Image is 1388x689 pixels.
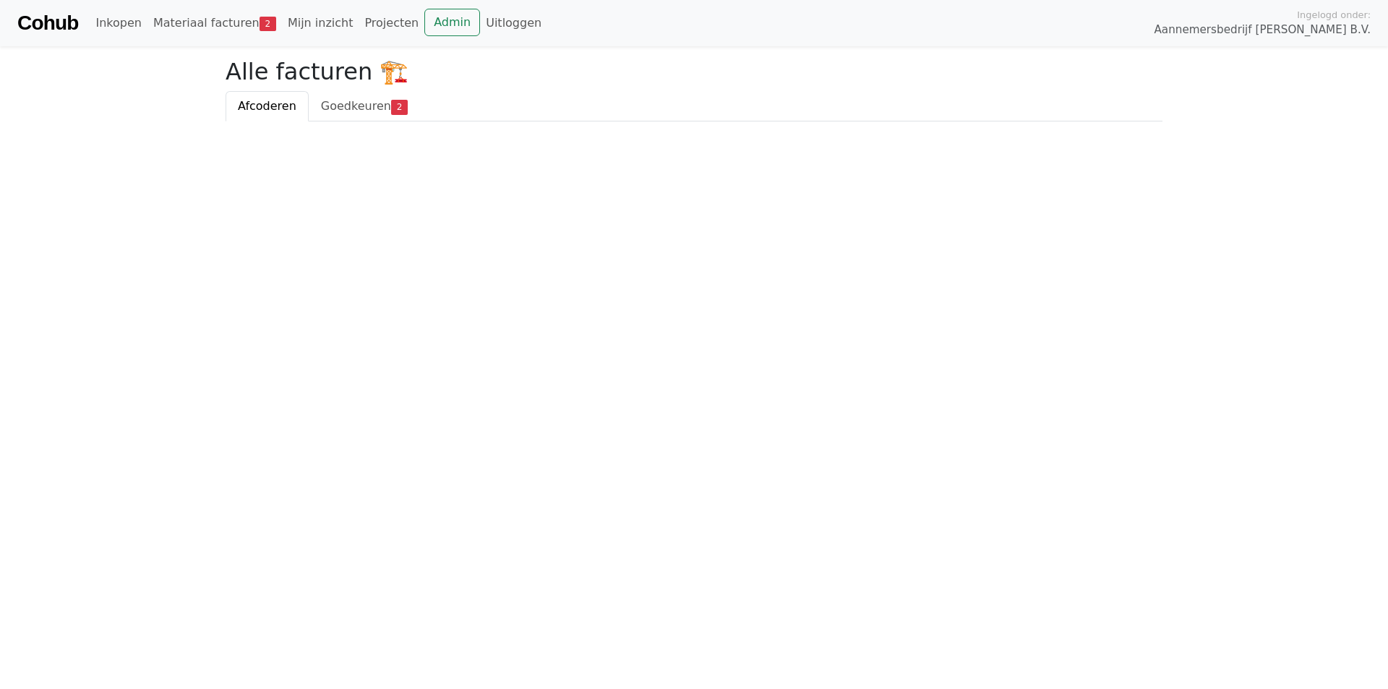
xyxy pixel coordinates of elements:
a: Afcoderen [226,91,309,121]
span: 2 [391,100,408,114]
a: Goedkeuren2 [309,91,420,121]
a: Uitloggen [480,9,547,38]
a: Projecten [359,9,424,38]
a: Materiaal facturen2 [147,9,282,38]
span: Goedkeuren [321,99,391,113]
span: Ingelogd onder: [1297,8,1371,22]
span: Afcoderen [238,99,296,113]
a: Inkopen [90,9,147,38]
span: 2 [260,17,276,31]
a: Admin [424,9,480,36]
a: Cohub [17,6,78,40]
a: Mijn inzicht [282,9,359,38]
h2: Alle facturen 🏗️ [226,58,1162,85]
span: Aannemersbedrijf [PERSON_NAME] B.V. [1154,22,1371,38]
